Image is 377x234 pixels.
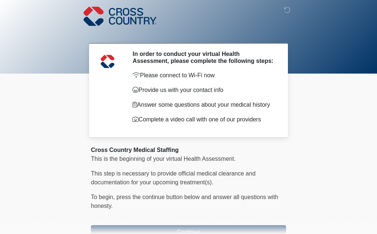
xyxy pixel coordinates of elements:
p: Provide us with your contact info [133,86,275,95]
span: This step is necessary to provide official medical clearance and documentation for your upcoming ... [91,170,256,185]
span: To begin, ﻿﻿﻿﻿﻿﻿﻿﻿﻿﻿press the continue button below and answer all questions with honesty. [91,194,278,209]
p: Answer some questions about your medical history [133,100,275,109]
img: Cross Country Logo [84,6,156,27]
h2: In order to conduct your virtual Health Assessment, please complete the following steps: [133,50,275,64]
p: Complete a video call with one of our providers [133,115,275,124]
span: This is the beginning of your virtual Health Assessment. [91,156,236,162]
p: Please connect to Wi-Fi now [133,71,275,80]
div: Cross Country Medical Staffing [91,146,286,155]
h1: ‎ ‎ ‎ [85,26,292,40]
img: Agent Avatar [96,50,119,72]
